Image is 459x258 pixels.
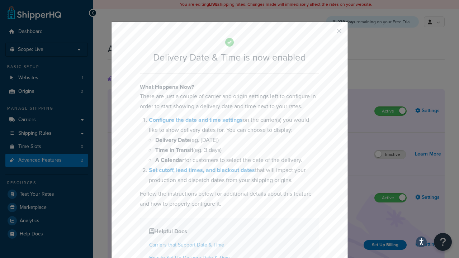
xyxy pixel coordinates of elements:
a: Set cutoff, lead times, and blackout dates [149,166,255,174]
li: that will impact your production and dispatch dates from your shipping origins. [149,165,319,185]
h2: Delivery Date & Time is now enabled [140,52,319,63]
a: Configure the date and time settings [149,116,243,124]
h4: What Happens Now? [140,83,319,91]
p: Follow the instructions below for additional details about this feature and how to properly confi... [140,189,319,209]
li: on the carrier(s) you would like to show delivery dates for. You can choose to display: [149,115,319,165]
b: Time in Transit [155,146,193,154]
p: There are just a couple of carrier and origin settings left to configure in order to start showin... [140,91,319,111]
li: (eg. 3 days) [155,145,319,155]
h4: Helpful Docs [149,227,310,236]
b: A Calendar [155,156,184,164]
li: (eg. [DATE]) [155,135,319,145]
li: for customers to select the date of the delivery. [155,155,319,165]
a: Carriers that Support Date & Time [149,241,224,249]
b: Delivery Date [155,136,190,144]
